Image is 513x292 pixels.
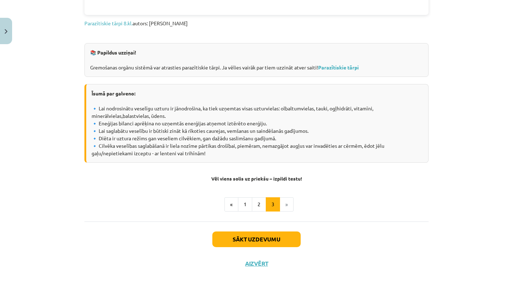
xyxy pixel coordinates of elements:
[5,29,7,34] img: icon-close-lesson-0947bae3869378f0d4975bcd49f059093ad1ed9edebbc8119c70593378902aed.svg
[318,64,359,71] a: Parazītiskie tārpi
[84,20,133,26] a: Parazītiskie tārpi 8.kl.
[211,175,302,182] strong: Vēl viens solis uz priekšu – izpildi testu!
[90,49,136,56] strong: 📚 Papildus uzziņai!
[224,197,238,212] button: «
[266,197,280,212] button: 3
[238,197,252,212] button: 1
[84,43,429,77] div: Gremošanas orgānu sistēmā var atrasties parazītiskie tārpi. Ja vēlies vairāk par tiem uzzināt atv...
[212,231,301,247] button: Sākt uzdevumu
[92,90,135,97] strong: Īsumā par galveno:
[252,197,266,212] button: 2
[84,84,429,163] div: 🔹 Lai nodrosinātu veselīgu uzturu ir jānodrošina, ka tiek uzņemtas visas uzturvielas: olbaltumvie...
[84,20,429,27] p: autors: [PERSON_NAME]
[84,197,429,212] nav: Page navigation example
[243,260,270,267] button: Aizvērt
